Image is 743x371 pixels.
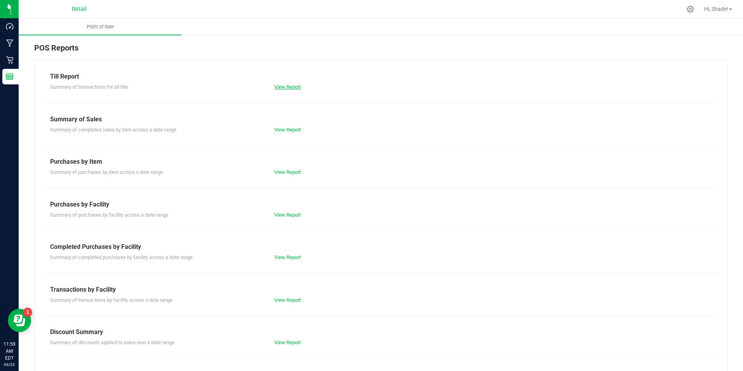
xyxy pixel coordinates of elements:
[50,72,712,81] div: Till Report
[50,327,712,337] div: Discount Summary
[3,341,15,362] p: 11:59 AM EDT
[50,127,176,133] span: Summary of completed sales by item across a date range
[50,254,193,260] span: Summary of completed purchases by facility across a date range
[76,23,124,30] span: Point of Sale
[19,19,181,35] a: Point of Sale
[274,212,301,218] a: View Report
[50,242,712,252] div: Completed Purchases by Facility
[704,6,728,12] span: Hi, Shade!
[274,254,301,260] a: View Report
[6,73,14,80] inline-svg: Reports
[50,212,168,218] span: Summary of purchases by facility across a date range
[274,127,301,133] a: View Report
[50,200,712,209] div: Purchases by Facility
[50,84,128,90] span: Summary of transactions for all tills
[6,56,14,64] inline-svg: Retail
[50,169,163,175] span: Summary of purchases by item across a date range
[6,39,14,47] inline-svg: Manufacturing
[274,169,301,175] a: View Report
[274,84,301,90] a: View Report
[274,339,301,345] a: View Report
[6,23,14,30] inline-svg: Dashboard
[274,297,301,303] a: View Report
[50,285,712,294] div: Transactions by Facility
[23,308,32,317] iframe: Resource center unread badge
[50,297,173,303] span: Summary of transactions by facility across a date range
[3,362,15,367] p: 09/25
[72,6,87,12] span: Retail
[34,42,727,60] div: POS Reports
[50,339,174,345] span: Summary of discounts applied to sales over a date range
[50,115,712,124] div: Summary of Sales
[50,157,712,166] div: Purchases by Item
[8,309,31,332] iframe: Resource center
[685,5,695,13] div: Manage settings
